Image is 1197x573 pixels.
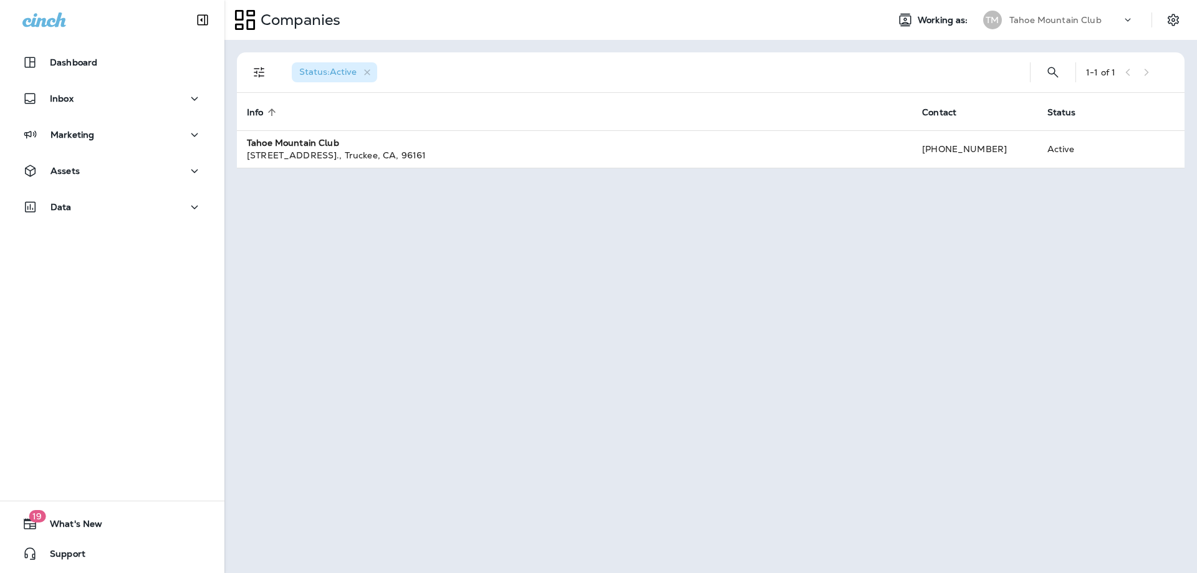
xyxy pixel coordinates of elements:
[1041,60,1065,85] button: Search Companies
[29,510,46,522] span: 19
[50,166,80,176] p: Assets
[247,107,280,118] span: Info
[12,50,212,75] button: Dashboard
[12,86,212,111] button: Inbox
[983,11,1002,29] div: TM
[37,519,102,534] span: What's New
[299,66,357,77] span: Status : Active
[1086,67,1115,77] div: 1 - 1 of 1
[247,60,272,85] button: Filters
[918,15,971,26] span: Working as:
[12,195,212,219] button: Data
[50,202,72,212] p: Data
[292,62,377,82] div: Status:Active
[1009,15,1102,25] p: Tahoe Mountain Club
[912,130,1037,168] td: [PHONE_NUMBER]
[12,158,212,183] button: Assets
[50,130,94,140] p: Marketing
[185,7,220,32] button: Collapse Sidebar
[1162,9,1185,31] button: Settings
[247,149,902,161] div: [STREET_ADDRESS]. , Truckee , CA , 96161
[256,11,340,29] p: Companies
[1047,107,1092,118] span: Status
[1037,130,1117,168] td: Active
[50,94,74,104] p: Inbox
[37,549,85,564] span: Support
[247,107,264,118] span: Info
[1047,107,1076,118] span: Status
[12,122,212,147] button: Marketing
[922,107,973,118] span: Contact
[12,511,212,536] button: 19What's New
[50,57,97,67] p: Dashboard
[12,541,212,566] button: Support
[922,107,956,118] span: Contact
[247,137,339,148] strong: Tahoe Mountain Club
